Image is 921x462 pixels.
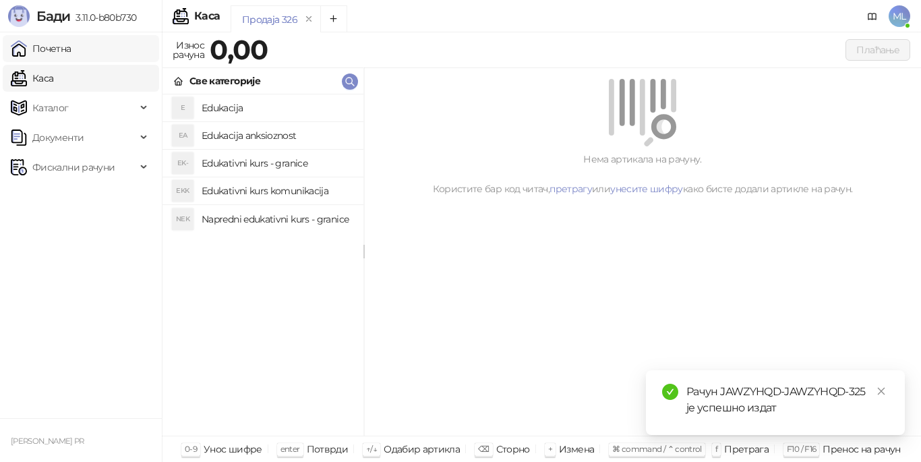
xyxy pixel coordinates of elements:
div: Измена [559,440,594,458]
a: Каса [11,65,53,92]
h4: Edukacija [202,97,353,119]
h4: Edukativni kurs - granice [202,152,353,174]
div: Пренос на рачун [823,440,900,458]
span: F10 / F16 [787,444,816,454]
span: + [548,444,552,454]
div: Продаја 326 [242,12,297,27]
button: remove [300,13,318,25]
a: унесите шифру [610,183,683,195]
div: Унос шифре [204,440,262,458]
div: Рачун JAWZYHQD-JAWZYHQD-325 је успешно издат [686,384,889,416]
button: Add tab [320,5,347,32]
div: Каса [194,11,220,22]
div: Одабир артикла [384,440,460,458]
div: Нема артикала на рачуну. Користите бар код читач, или како бисте додали артикле на рачун. [380,152,905,196]
div: Потврди [307,440,349,458]
span: 3.11.0-b80b730 [70,11,136,24]
span: check-circle [662,384,678,400]
span: ML [889,5,910,27]
a: Документација [862,5,883,27]
span: Фискални рачуни [32,154,115,181]
a: претрагу [549,183,592,195]
div: E [172,97,194,119]
a: Почетна [11,35,71,62]
button: Плаћање [845,39,910,61]
div: Све категорије [189,74,260,88]
strong: 0,00 [210,33,268,66]
span: ⌘ command / ⌃ control [612,444,702,454]
h4: Edukativni kurs komunikacija [202,180,353,202]
span: 0-9 [185,444,197,454]
img: Logo [8,5,30,27]
span: close [877,386,886,396]
div: Сторно [496,440,530,458]
span: ⌫ [478,444,489,454]
div: Претрага [724,440,769,458]
h4: Napredni edukativni kurs - granice [202,208,353,230]
div: EKK [172,180,194,202]
span: Бади [36,8,70,24]
a: Close [874,384,889,399]
div: NEK [172,208,194,230]
span: f [715,444,717,454]
span: ↑/↓ [366,444,377,454]
span: Документи [32,124,84,151]
div: grid [162,94,363,436]
small: [PERSON_NAME] PR [11,436,84,446]
div: Износ рачуна [170,36,207,63]
h4: Edukacija anksioznost [202,125,353,146]
div: EK- [172,152,194,174]
span: Каталог [32,94,69,121]
span: enter [280,444,300,454]
div: EA [172,125,194,146]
